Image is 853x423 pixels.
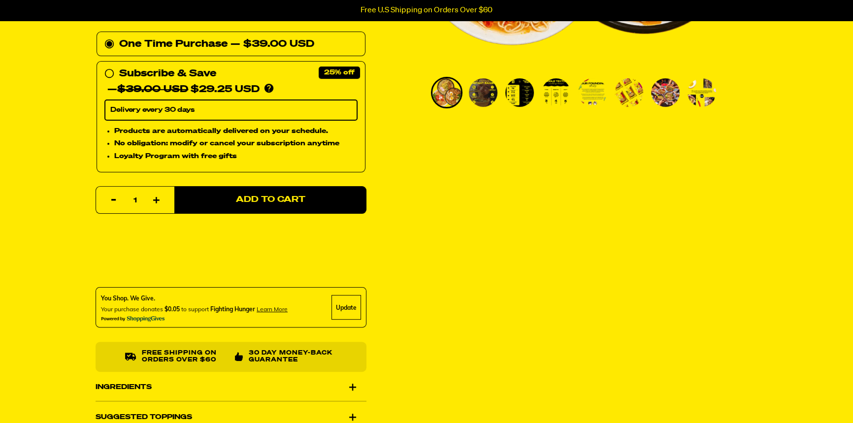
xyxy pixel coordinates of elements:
[164,305,180,313] span: $0.05
[114,151,358,162] li: Loyalty Program with free gifts
[107,82,260,98] div: — $29.25 USD
[104,36,358,52] div: One Time Purchase
[210,305,255,313] span: Fighting Hunger
[230,36,314,52] div: — $39.00 USD
[432,78,461,107] img: Variety Vol. 1
[686,77,718,108] li: Go to slide 8
[615,78,643,107] img: Variety Vol. 1
[236,196,305,204] span: Add to Cart
[96,373,366,401] div: Ingredients
[688,78,716,107] img: Variety Vol. 1
[174,186,366,214] button: Add to Cart
[467,77,499,108] li: Go to slide 2
[119,66,216,82] div: Subscribe & Save
[540,77,572,108] li: Go to slide 4
[114,138,358,149] li: No obligation: modify or cancel your subscription anytime
[5,377,104,418] iframe: Marketing Popup
[431,77,462,108] li: Go to slide 1
[101,316,165,322] img: Powered By ShoppingGives
[257,305,288,313] span: Learn more about donating
[114,126,358,136] li: Products are automatically delivered on your schedule.
[577,77,608,108] li: Go to slide 5
[331,295,361,320] div: Update Cause Button
[104,100,358,121] select: Subscribe & Save —$39.00 USD$29.25 USD Products are automatically delivered on your schedule. No ...
[505,78,534,107] img: Variety Vol. 1
[542,78,570,107] img: Variety Vol. 1
[469,78,497,107] img: Variety Vol. 1
[406,77,737,108] div: PDP main carousel thumbnails
[651,78,680,107] img: Variety Vol. 1
[101,305,163,313] span: Your purchase donates
[249,350,337,364] p: 30 Day Money-Back Guarantee
[102,187,168,214] input: quantity
[101,294,288,303] div: You Shop. We Give.
[504,77,535,108] li: Go to slide 3
[578,78,607,107] img: Variety Vol. 1
[117,85,188,95] del: $39.00 USD
[613,77,645,108] li: Go to slide 6
[142,350,227,364] p: Free shipping on orders over $60
[181,305,209,313] span: to support
[361,6,492,15] p: Free U.S Shipping on Orders Over $60
[650,77,681,108] li: Go to slide 7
